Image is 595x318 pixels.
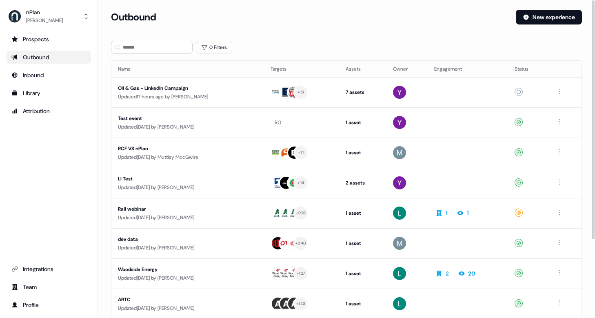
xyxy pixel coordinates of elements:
div: + 340 [295,240,306,247]
div: 1 asset [346,269,380,278]
div: Integrations [11,265,86,273]
div: dev data [118,235,258,243]
div: RO [275,118,281,127]
div: nPlan [26,8,63,16]
div: [PERSON_NAME] [26,16,63,24]
a: Go to team [7,280,91,294]
div: + 14 [297,179,304,187]
div: 7 assets [346,88,380,96]
div: Updated [DATE] by [PERSON_NAME] [118,244,258,252]
img: Liv [393,297,406,310]
div: RCF VS nPlan [118,145,258,153]
div: + 51 [297,89,304,96]
div: 1 asset [346,300,380,308]
div: 1 [467,209,469,217]
div: Updated 17 hours ago by [PERSON_NAME] [118,93,258,101]
img: Yuriy [393,116,406,129]
a: Go to Inbound [7,69,91,82]
div: Updated [DATE] by Muttley MccGwire [118,153,258,161]
button: New experience [516,10,582,24]
div: Outbound [11,53,86,61]
img: Muttley [393,237,406,250]
div: 20 [468,269,475,278]
div: LI Test [118,175,258,183]
a: Go to profile [7,298,91,311]
div: Test event [118,114,258,122]
h3: Outbound [111,11,156,23]
div: Prospects [11,35,86,43]
div: Inbound [11,71,86,79]
div: + 143 [296,300,305,307]
div: Oil & Gas - LinkedIn Campaign [118,84,258,92]
a: Go to prospects [7,33,91,46]
div: Updated [DATE] by [PERSON_NAME] [118,274,258,282]
div: Updated [DATE] by [PERSON_NAME] [118,304,258,312]
div: Rail webinar [118,205,258,213]
img: Liv [393,267,406,280]
th: Name [111,61,264,77]
div: 1 asset [346,209,380,217]
div: 2 assets [346,179,380,187]
div: Updated [DATE] by [PERSON_NAME] [118,213,258,222]
button: 0 Filters [196,41,232,54]
button: nPlan[PERSON_NAME] [7,7,91,26]
th: Engagement [428,61,508,77]
div: + 71 [298,149,304,156]
img: Yuriy [393,86,406,99]
img: Liv [393,207,406,220]
th: Assets [339,61,387,77]
div: Updated [DATE] by [PERSON_NAME] [118,183,258,191]
a: Go to integrations [7,262,91,276]
div: 1 asset [346,118,380,127]
div: Attribution [11,107,86,115]
th: Status [508,61,548,77]
div: + 926 [296,209,306,217]
div: 1 asset [346,239,380,247]
a: Go to outbound experience [7,51,91,64]
a: Go to attribution [7,105,91,118]
img: Muttley [393,146,406,159]
div: Profile [11,301,86,309]
img: Yuriy [393,176,406,189]
div: Team [11,283,86,291]
div: 1 [446,209,448,217]
th: Owner [386,61,428,77]
div: Updated [DATE] by [PERSON_NAME] [118,123,258,131]
div: 2 [446,269,449,278]
a: Go to templates [7,87,91,100]
th: Targets [264,61,339,77]
div: + 127 [297,270,305,277]
div: Library [11,89,86,97]
div: Woodside Energy [118,265,258,274]
div: 1 asset [346,149,380,157]
div: ARTC [118,296,258,304]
